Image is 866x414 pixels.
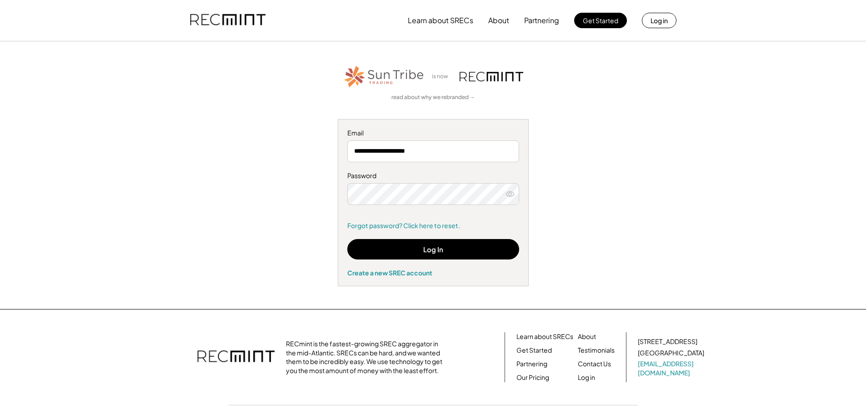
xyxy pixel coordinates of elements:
[430,73,455,80] div: is now
[408,11,473,30] button: Learn about SRECs
[638,359,706,377] a: [EMAIL_ADDRESS][DOMAIN_NAME]
[347,221,519,230] a: Forgot password? Click here to reset.
[516,332,573,341] a: Learn about SRECs
[516,373,549,382] a: Our Pricing
[460,72,523,81] img: recmint-logotype%403x.png
[516,359,547,369] a: Partnering
[190,5,265,36] img: recmint-logotype%403x.png
[488,11,509,30] button: About
[578,359,611,369] a: Contact Us
[286,339,447,375] div: RECmint is the fastest-growing SREC aggregator in the mid-Atlantic. SRECs can be hard, and we wan...
[391,94,475,101] a: read about why we rebranded →
[578,373,595,382] a: Log in
[347,171,519,180] div: Password
[516,346,552,355] a: Get Started
[347,239,519,259] button: Log In
[524,11,559,30] button: Partnering
[347,269,519,277] div: Create a new SREC account
[574,13,627,28] button: Get Started
[578,332,596,341] a: About
[638,337,697,346] div: [STREET_ADDRESS]
[197,341,275,373] img: recmint-logotype%403x.png
[578,346,615,355] a: Testimonials
[347,129,519,138] div: Email
[642,13,676,28] button: Log in
[638,349,704,358] div: [GEOGRAPHIC_DATA]
[343,64,425,89] img: STT_Horizontal_Logo%2B-%2BColor.png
